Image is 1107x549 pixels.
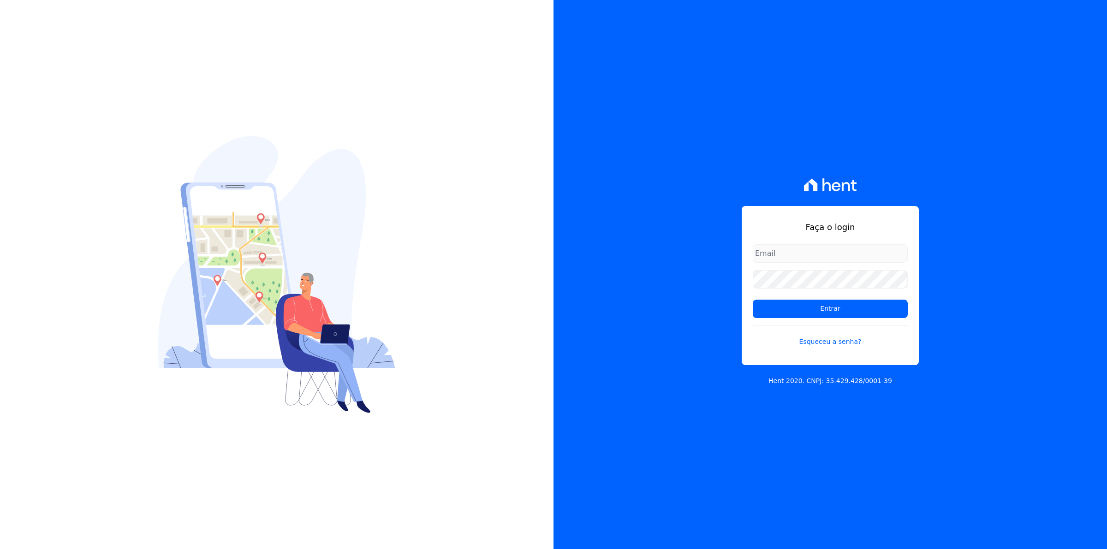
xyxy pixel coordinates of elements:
h1: Faça o login [753,221,908,233]
img: Login [158,136,395,413]
input: Entrar [753,300,908,318]
input: Email [753,244,908,263]
p: Hent 2020. CNPJ: 35.429.428/0001-39 [768,376,892,386]
a: Esqueceu a senha? [753,325,908,347]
